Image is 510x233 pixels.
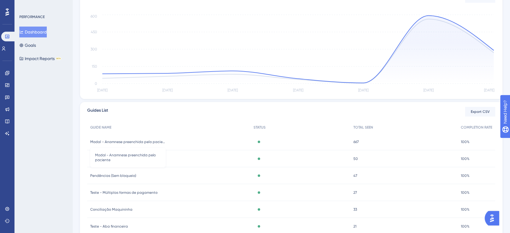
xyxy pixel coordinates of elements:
[90,139,166,144] span: Modal - Anamnese preenchida pelo paciente
[465,107,495,116] button: Export CSV
[90,173,136,178] span: Pendências (Sem bloqueio)
[228,88,238,92] tspan: [DATE]
[358,88,368,92] tspan: [DATE]
[19,53,61,64] button: Impact ReportsBETA
[461,224,470,229] span: 100%
[91,47,97,51] tspan: 300
[90,125,111,130] span: GUIDE NAME
[87,107,108,116] span: Guides List
[253,125,266,130] span: STATUS
[92,64,97,69] tspan: 150
[353,125,373,130] span: TOTAL SEEN
[353,190,357,195] span: 27
[461,125,492,130] span: COMPLETION RATE
[461,190,470,195] span: 100%
[90,224,128,229] span: Teste - Aba financeira
[353,224,356,229] span: 21
[353,156,358,161] span: 50
[19,40,36,51] button: Goals
[353,173,357,178] span: 47
[95,81,97,86] tspan: 0
[56,57,61,60] div: BETA
[484,88,494,92] tspan: [DATE]
[90,190,158,195] span: Teste - Múltiplas formas de pagamento
[90,207,132,212] span: Conciliação Maquininha
[353,139,359,144] span: 667
[162,88,173,92] tspan: [DATE]
[293,88,303,92] tspan: [DATE]
[91,14,97,18] tspan: 600
[95,153,161,162] span: Modal - Anamnese preenchida pelo paciente
[461,173,470,178] span: 100%
[353,207,357,212] span: 33
[461,207,470,212] span: 100%
[461,156,470,161] span: 100%
[461,139,470,144] span: 100%
[97,88,107,92] tspan: [DATE]
[485,209,503,227] iframe: UserGuiding AI Assistant Launcher
[19,14,45,19] div: PERFORMANCE
[471,109,490,114] span: Export CSV
[14,2,38,9] span: Need Help?
[19,27,47,37] button: Dashboard
[91,30,97,34] tspan: 450
[423,88,434,92] tspan: [DATE]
